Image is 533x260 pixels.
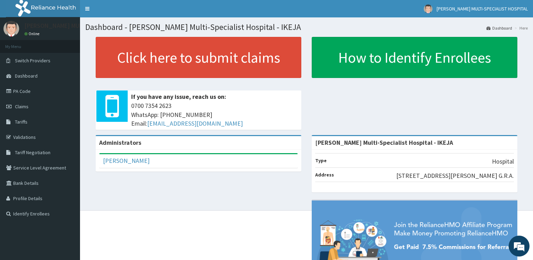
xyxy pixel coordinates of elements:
[312,37,517,78] a: How to Identify Enrollees
[3,21,19,37] img: User Image
[96,37,301,78] a: Click here to submit claims
[486,25,512,31] a: Dashboard
[24,23,149,29] p: [PERSON_NAME] MULTI-SPECIALIST HOSPITAL
[15,119,27,125] span: Tariffs
[103,157,150,165] a: [PERSON_NAME]
[99,139,141,147] b: Administrators
[492,157,514,166] p: Hospital
[15,103,29,110] span: Claims
[315,139,453,147] strong: [PERSON_NAME] Multi-Specialist Hospital - IKEJA
[85,23,528,32] h1: Dashboard - [PERSON_NAME] Multi-Specialist Hospital - IKEJA
[15,73,38,79] span: Dashboard
[315,157,327,164] b: Type
[437,6,528,12] span: [PERSON_NAME] MULTI-SPECIALIST HOSPITAL
[15,57,50,64] span: Switch Providers
[424,5,432,13] img: User Image
[147,119,243,127] a: [EMAIL_ADDRESS][DOMAIN_NAME]
[15,149,50,156] span: Tariff Negotiation
[396,171,514,180] p: [STREET_ADDRESS][PERSON_NAME] G.R.A.
[131,101,298,128] span: 0700 7354 2623 WhatsApp: [PHONE_NUMBER] Email:
[315,172,334,178] b: Address
[513,25,528,31] li: Here
[24,31,41,36] a: Online
[131,93,226,101] b: If you have any issue, reach us on:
